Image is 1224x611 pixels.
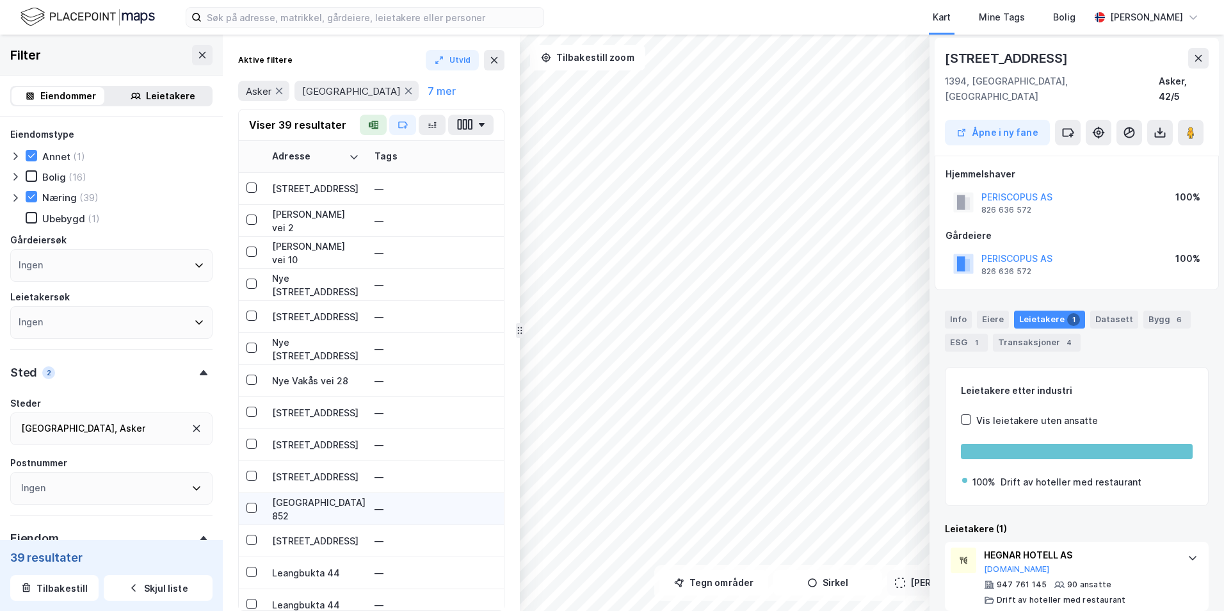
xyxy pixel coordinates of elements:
div: Annet [42,151,70,163]
div: 826 636 572 [981,266,1031,277]
div: — [374,435,513,455]
div: Hjemmelshaver [946,167,1208,182]
div: — [374,275,513,295]
div: [STREET_ADDRESS] [272,470,359,484]
div: Ingen [21,480,45,496]
div: ESG [945,334,988,352]
div: Kart [933,10,951,25]
button: Skjul liste [104,575,213,601]
div: Leangbukta 44 [272,566,359,580]
button: Sirkel [773,570,882,596]
iframe: Chat Widget [1160,550,1224,611]
div: Leietakere etter industri [961,383,1193,398]
div: 4 [1063,336,1075,349]
button: Tegn områder [659,570,768,596]
div: (39) [79,191,99,204]
div: Filter [10,45,41,65]
button: Tilbakestill [10,575,99,601]
div: Datasett [1090,311,1138,329]
div: Ingen [19,314,43,330]
input: Søk på adresse, matrikkel, gårdeiere, leietakere eller personer [202,8,544,27]
div: [STREET_ADDRESS] [272,534,359,548]
div: — [374,339,513,359]
div: Eiendommer [40,88,96,104]
div: — [374,467,513,487]
div: — [374,403,513,423]
div: — [374,499,513,519]
button: Utvid [426,50,479,70]
div: — [374,563,513,583]
div: Nye [STREET_ADDRESS] [272,336,359,363]
div: Steder [10,396,41,411]
div: Leietakere (1) [945,521,1209,537]
div: [PERSON_NAME] [1110,10,1183,25]
div: 1 [970,336,983,349]
div: [GEOGRAPHIC_DATA] 852 [272,496,359,523]
div: 90 ansatte [1067,580,1111,590]
div: 100% [1175,251,1200,266]
div: 100% [1175,190,1200,205]
div: — [374,179,513,199]
div: Vis leietakere uten ansatte [976,413,1098,428]
div: 1 [1067,313,1080,326]
div: — [374,307,513,327]
div: Viser 39 resultater [249,117,346,133]
div: Aktive filtere [238,55,293,65]
div: Sted [10,365,37,380]
div: 2 [42,366,55,379]
span: [GEOGRAPHIC_DATA] [302,85,401,97]
div: Bolig [42,171,66,183]
div: Drift av hoteller med restaurant [997,595,1125,605]
div: Næring [42,191,77,204]
button: [DOMAIN_NAME] [984,564,1050,574]
div: Bolig [1053,10,1075,25]
div: [STREET_ADDRESS] [272,310,359,323]
div: 1394, [GEOGRAPHIC_DATA], [GEOGRAPHIC_DATA] [945,74,1159,104]
div: Leietakersøk [10,289,70,305]
div: 100% [972,475,995,490]
div: Nye Vakås vei 28 [272,374,359,387]
div: Eiere [977,311,1009,329]
div: Asker [120,421,145,436]
div: [STREET_ADDRESS] [272,182,359,195]
div: Ubebygd [42,213,85,225]
div: Tags [374,151,513,163]
div: Gårdeiere [946,228,1208,243]
div: Leietakere [146,88,195,104]
div: [GEOGRAPHIC_DATA] , [21,421,117,436]
div: Eiendomstype [10,127,74,142]
div: Bygg [1143,311,1191,329]
div: 826 636 572 [981,205,1031,215]
div: Gårdeiersøk [10,232,67,248]
div: Mine Tags [979,10,1025,25]
div: Kontrollprogram for chat [1160,550,1224,611]
div: Drift av hoteller med restaurant [1001,475,1141,490]
div: Leietakere [1014,311,1085,329]
div: 6 [1173,313,1186,326]
div: — [374,243,513,263]
div: (16) [68,171,86,183]
img: logo.f888ab2527a4732fd821a326f86c7f29.svg [20,6,155,28]
div: Ingen [19,257,43,273]
div: (1) [88,213,100,225]
div: Eiendom [10,531,59,546]
div: 39 resultater [10,550,213,565]
div: Postnummer [10,455,67,471]
div: (1) [73,151,85,163]
div: Transaksjoner [993,334,1081,352]
button: 7 mer [424,83,460,99]
div: [PERSON_NAME] vei 2 [272,208,359,234]
div: [STREET_ADDRESS] [272,406,359,420]
div: Adresse [272,151,344,163]
div: [STREET_ADDRESS] [945,48,1070,69]
div: HEGNAR HOTELL AS [984,548,1175,563]
button: Tilbakestill zoom [530,45,645,70]
div: [STREET_ADDRESS] [272,438,359,452]
div: 947 761 145 [997,580,1047,590]
div: — [374,371,513,391]
button: Åpne i ny fane [945,120,1050,145]
div: [PERSON_NAME] til kartutsnitt [910,575,1046,591]
div: Nye [STREET_ADDRESS] [272,272,359,298]
div: — [374,531,513,551]
div: — [374,211,513,231]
